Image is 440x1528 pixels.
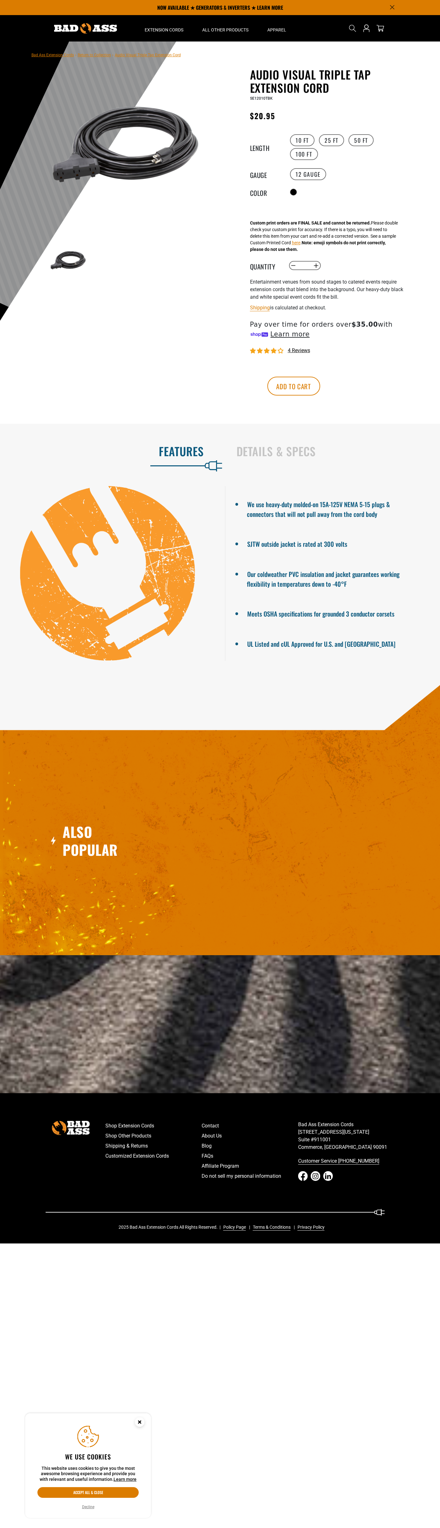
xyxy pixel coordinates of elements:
a: FAQs [202,1151,298,1161]
li: SJTW outside jacket is rated at 300 volts [247,538,418,549]
img: Bad Ass Extension Cords [52,1121,90,1135]
li: UL Listed and cUL Approved for U.S. and [GEOGRAPHIC_DATA] [247,638,418,649]
img: black [50,242,86,279]
a: Terms & Conditions [250,1224,291,1231]
a: Shipping [250,305,270,311]
label: Quantity [250,262,281,270]
a: Privacy Policy [295,1224,325,1231]
span: $20.95 [250,110,275,121]
span: › [112,53,114,57]
li: We use heavy-duty molded-on 15A-125V NEMA 5-15 plugs & connectors that will not pull away from th... [247,498,418,519]
a: Affiliate Program [202,1161,298,1171]
nav: breadcrumbs [31,51,181,58]
span: Audio Visual Triple Tap Extension Cord [115,53,181,57]
a: Bad Ass Extension Cords [31,53,74,57]
strong: Custom print orders are FINAL SALE and cannot be returned. [250,220,371,225]
div: is calculated at checkout. [250,303,404,312]
p: This website uses cookies to give you the most awesome browsing experience and provide you with r... [37,1466,139,1482]
a: Shipping & Returns [105,1141,202,1151]
span: 4 reviews [288,347,310,353]
a: Learn more [114,1477,136,1482]
label: 50 FT [348,134,374,146]
a: Blog [202,1141,298,1151]
div: 2025 Bad Ass Extension Cords All Rights Reserved. [119,1224,329,1231]
h1: Audio Visual Triple Tap Extension Cord [250,68,404,94]
label: 10 FT [290,134,315,146]
li: Meets OSHA specifications for grounded 3 conductor corsets [247,607,418,619]
a: About Us [202,1131,298,1141]
legend: Length [250,143,281,151]
span: › [75,53,76,57]
span: All Other Products [202,27,248,33]
a: Return to Collection [78,53,111,57]
h2: Features [13,445,204,458]
span: Apparel [267,27,286,33]
div: Please double check your custom print for accuracy. If there is a typo, you will need to delete t... [250,220,398,253]
li: Our coldweather PVC insulation and jacket guarantees working flexibility in temperatures down to ... [247,568,418,589]
label: 12 Gauge [290,168,326,180]
legend: Gauge [250,170,281,178]
a: Customized Extension Cords [105,1151,202,1161]
legend: Color [250,188,281,196]
summary: Extension Cords [135,15,193,42]
button: here [292,240,300,246]
a: Shop Other Products [105,1131,202,1141]
button: Decline [80,1504,96,1510]
img: black [50,69,202,221]
summary: Apparel [258,15,296,42]
span: 3.75 stars [250,348,285,354]
a: Customer Service [PHONE_NUMBER] [298,1156,395,1166]
p: Entertainment venues from sound stages to catered events require extension cords that blend into ... [250,278,404,301]
h2: Also Popular [63,823,137,859]
a: Shop Extension Cords [105,1121,202,1131]
a: Contact [202,1121,298,1131]
img: Bad Ass Extension Cords [54,23,117,34]
span: SE12010TBK [250,96,273,101]
aside: Cookie Consent [25,1413,151,1518]
h2: Details & Specs [237,445,427,458]
a: Do not sell my personal information [202,1171,298,1181]
label: 100 FT [290,148,318,160]
h2: We use cookies [37,1453,139,1461]
button: Add to cart [267,377,320,396]
summary: All Other Products [193,15,258,42]
span: Extension Cords [145,27,183,33]
a: Policy Page [221,1224,246,1231]
label: 25 FT [319,134,344,146]
strong: Note: emoji symbols do not print correctly, please do not use them. [250,240,386,252]
button: Accept all & close [37,1487,139,1498]
p: Bad Ass Extension Cords [STREET_ADDRESS][US_STATE] Suite #911001 Commerce, [GEOGRAPHIC_DATA] 90091 [298,1121,395,1151]
summary: Search [348,23,358,33]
